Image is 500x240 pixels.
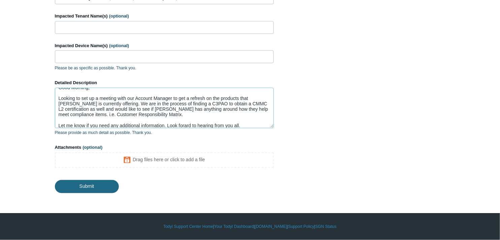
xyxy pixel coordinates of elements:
input: Submit [55,180,119,193]
a: Support Policy [288,224,314,230]
a: [DOMAIN_NAME] [255,224,287,230]
label: Impacted Device Name(s) [55,42,274,49]
label: Attachments [55,144,274,151]
div: | | | | [55,224,445,230]
a: Your Todyl Dashboard [214,224,254,230]
p: Please provide as much detail as possible. Thank you. [55,130,274,136]
p: Please be as specific as possible. Thank you. [55,65,274,71]
label: Impacted Tenant Name(s) [55,13,274,20]
label: Detailed Description [55,79,274,86]
span: (optional) [109,43,129,48]
a: SGN Status [315,224,337,230]
a: Todyl Support Center Home [163,224,213,230]
span: (optional) [109,13,129,19]
span: (optional) [82,145,102,150]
